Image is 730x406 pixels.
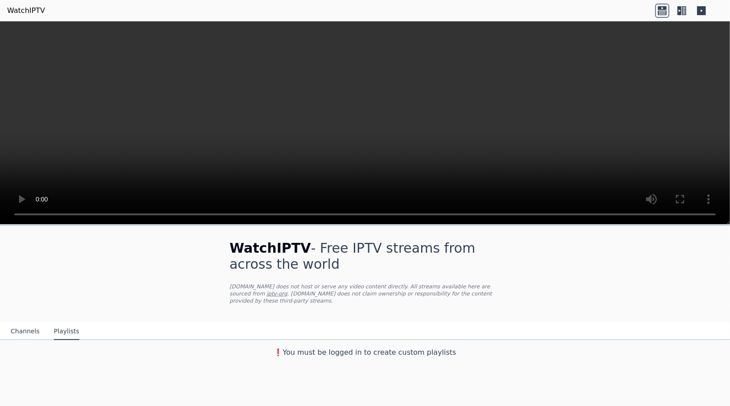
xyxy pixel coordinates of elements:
[11,323,40,340] button: Channels
[7,5,45,16] a: WatchIPTV
[230,240,311,256] span: WatchIPTV
[267,291,287,297] a: iptv-org
[230,283,500,304] p: [DOMAIN_NAME] does not host or serve any video content directly. All streams available here are s...
[230,240,500,272] h1: - Free IPTV streams from across the world
[54,323,79,340] button: Playlists
[215,347,515,358] h3: ❗️You must be logged in to create custom playlists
